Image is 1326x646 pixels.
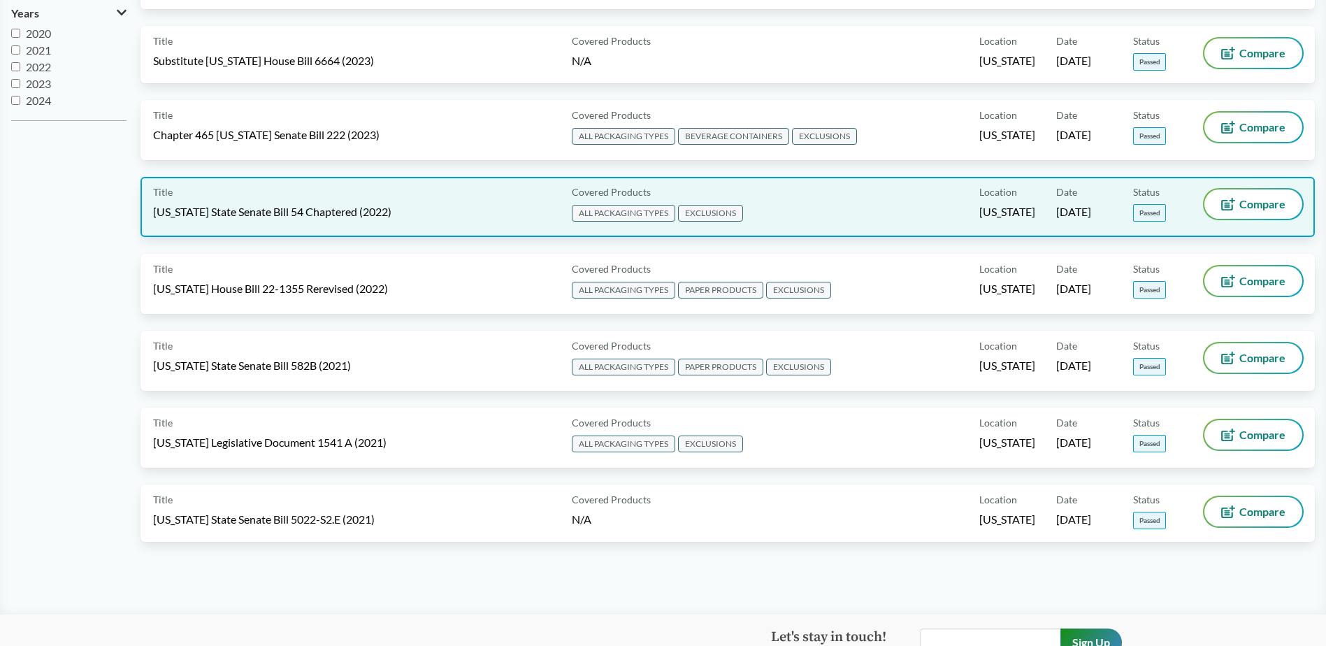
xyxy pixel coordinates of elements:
span: Compare [1239,122,1285,133]
span: 2020 [26,27,51,40]
span: [US_STATE] State Senate Bill 582B (2021) [153,358,351,373]
span: Covered Products [572,492,651,507]
span: EXCLUSIONS [766,359,831,375]
span: [US_STATE] State Senate Bill 54 Chaptered (2022) [153,204,391,220]
span: EXCLUSIONS [678,436,743,452]
span: Years [11,7,39,20]
span: [US_STATE] House Bill 22-1355 Rerevised (2022) [153,281,388,296]
span: [US_STATE] State Senate Bill 5022-S2.E (2021) [153,512,375,527]
span: [US_STATE] [979,204,1035,220]
span: Date [1056,338,1077,353]
span: Passed [1133,358,1166,375]
span: [US_STATE] [979,53,1035,69]
span: [DATE] [1056,281,1091,296]
span: Passed [1133,281,1166,299]
strong: Let's stay in touch! [771,629,886,646]
span: ALL PACKAGING TYPES [572,282,675,299]
span: Compare [1239,275,1285,287]
span: Passed [1133,512,1166,529]
span: Title [153,415,173,430]
button: Compare [1204,266,1302,296]
span: 2024 [26,94,51,107]
span: Compare [1239,352,1285,364]
span: Title [153,34,173,48]
span: Status [1133,338,1160,353]
span: Compare [1239,506,1285,517]
input: 2020 [11,29,20,38]
span: 2023 [26,77,51,90]
span: Substitute [US_STATE] House Bill 6664 (2023) [153,53,374,69]
span: ALL PACKAGING TYPES [572,205,675,222]
span: PAPER PRODUCTS [678,282,763,299]
span: Title [153,185,173,199]
span: Location [979,261,1017,276]
span: Passed [1133,204,1166,222]
input: 2024 [11,96,20,105]
button: Compare [1204,113,1302,142]
button: Years [11,1,127,25]
span: ALL PACKAGING TYPES [572,436,675,452]
span: Status [1133,185,1160,199]
span: [DATE] [1056,53,1091,69]
span: Passed [1133,53,1166,71]
span: [US_STATE] [979,358,1035,373]
button: Compare [1204,420,1302,450]
button: Compare [1204,189,1302,219]
span: Location [979,34,1017,48]
span: Covered Products [572,415,651,430]
span: Title [153,492,173,507]
span: Covered Products [572,108,651,122]
span: Covered Products [572,185,651,199]
span: Date [1056,415,1077,430]
span: N/A [572,54,591,67]
span: Status [1133,415,1160,430]
button: Compare [1204,343,1302,373]
span: Location [979,492,1017,507]
span: [US_STATE] [979,435,1035,450]
span: EXCLUSIONS [678,205,743,222]
span: Date [1056,492,1077,507]
span: Compare [1239,48,1285,59]
span: N/A [572,512,591,526]
span: PAPER PRODUCTS [678,359,763,375]
span: EXCLUSIONS [766,282,831,299]
span: [DATE] [1056,358,1091,373]
span: Chapter 465 [US_STATE] Senate Bill 222 (2023) [153,127,380,143]
span: [DATE] [1056,435,1091,450]
span: ALL PACKAGING TYPES [572,359,675,375]
span: Location [979,185,1017,199]
span: [US_STATE] [979,127,1035,143]
span: Status [1133,108,1160,122]
span: [DATE] [1056,127,1091,143]
span: [US_STATE] [979,281,1035,296]
span: [DATE] [1056,512,1091,527]
span: BEVERAGE CONTAINERS [678,128,789,145]
span: 2021 [26,43,51,57]
button: Compare [1204,38,1302,68]
span: Compare [1239,429,1285,440]
span: ALL PACKAGING TYPES [572,128,675,145]
span: Date [1056,261,1077,276]
span: [US_STATE] Legislative Document 1541 A (2021) [153,435,387,450]
span: Compare [1239,199,1285,210]
span: [US_STATE] [979,512,1035,527]
span: Date [1056,108,1077,122]
input: 2022 [11,62,20,71]
span: Location [979,338,1017,353]
span: Title [153,338,173,353]
span: Title [153,108,173,122]
span: Covered Products [572,338,651,353]
input: 2021 [11,45,20,55]
span: EXCLUSIONS [792,128,857,145]
span: Covered Products [572,34,651,48]
span: [DATE] [1056,204,1091,220]
span: Status [1133,492,1160,507]
span: Status [1133,34,1160,48]
span: Location [979,415,1017,430]
button: Compare [1204,497,1302,526]
span: Location [979,108,1017,122]
span: Passed [1133,435,1166,452]
span: Covered Products [572,261,651,276]
span: Passed [1133,127,1166,145]
span: Status [1133,261,1160,276]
